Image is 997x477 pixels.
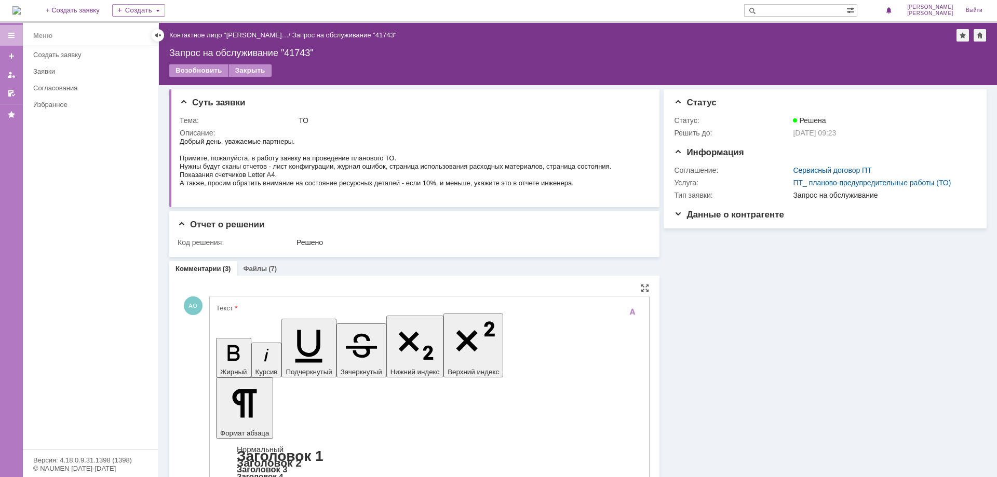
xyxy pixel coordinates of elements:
span: Формат абзаца [220,429,269,437]
button: Нижний индекс [386,316,444,377]
a: Заголовок 1 [237,448,324,464]
div: Решить до: [674,129,791,137]
a: Сервисный договор ПТ [793,166,871,174]
img: logo [12,6,21,15]
span: Зачеркнутый [341,368,382,376]
a: Заголовок 2 [237,457,302,469]
div: Запрос на обслуживание [793,191,971,199]
a: Заявки [29,63,156,79]
button: Верхний индекс [443,314,503,377]
span: Жирный [220,368,247,376]
div: (7) [268,265,277,272]
span: Данные о контрагенте [674,210,784,220]
div: Тип заявки: [674,191,791,199]
a: Согласования [29,80,156,96]
div: Создать заявку [33,51,152,59]
span: Скрыть панель инструментов [626,306,639,318]
span: Суть заявки [180,98,245,107]
div: На всю страницу [641,284,649,292]
span: [PERSON_NAME] [907,10,953,17]
div: (3) [223,265,231,272]
button: Формат абзаца [216,377,273,439]
span: Верхний индекс [448,368,499,376]
a: Файлы [243,265,267,272]
span: Решена [793,116,826,125]
a: Контактное лицо "[PERSON_NAME]… [169,31,289,39]
span: [DATE] 09:23 [793,129,836,137]
div: Описание: [180,129,646,137]
span: АО [184,296,203,315]
span: Подчеркнутый [286,368,332,376]
div: Согласования [33,84,152,92]
a: Мои заявки [3,66,20,83]
div: / [169,31,292,39]
div: Добавить в избранное [956,29,969,42]
span: Нижний индекс [390,368,440,376]
div: Заявки [33,67,152,75]
div: Запрос на обслуживание "41743" [292,31,397,39]
div: Статус: [674,116,791,125]
div: Версия: 4.18.0.9.31.1398 (1398) [33,457,147,464]
div: ТО [299,116,644,125]
div: Сделать домашней страницей [974,29,986,42]
a: Создать заявку [29,47,156,63]
a: Нормальный [237,445,284,454]
div: Тема: [180,116,297,125]
div: Решено [297,238,644,247]
div: Запрос на обслуживание "41743" [169,48,987,58]
div: Текст [216,305,641,311]
a: Перейти на домашнюю страницу [12,6,21,15]
div: © NAUMEN [DATE]-[DATE] [33,465,147,472]
button: Курсив [251,343,282,377]
div: Соглашение: [674,166,791,174]
div: Скрыть меню [152,29,164,42]
span: Информация [674,147,744,157]
span: Статус [674,98,716,107]
span: Расширенный поиск [846,5,857,15]
span: Курсив [255,368,278,376]
div: Меню [33,30,52,42]
a: ПТ_ планово-предупредительные работы (ТО) [793,179,951,187]
span: [PERSON_NAME] [907,4,953,10]
div: Создать [112,4,165,17]
a: Мои согласования [3,85,20,102]
div: Услуга: [674,179,791,187]
button: Зачеркнутый [336,323,386,377]
div: Избранное [33,101,140,108]
span: Отчет о решении [178,220,264,229]
div: Добрый день. Спасибо за выполненные работы. Документы [4,4,152,21]
a: Заголовок 3 [237,465,287,474]
div: Код решения: [178,238,294,247]
button: Жирный [216,338,251,377]
a: Комментарии [176,265,221,272]
a: Создать заявку [3,48,20,64]
button: Подчеркнутый [281,319,336,377]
